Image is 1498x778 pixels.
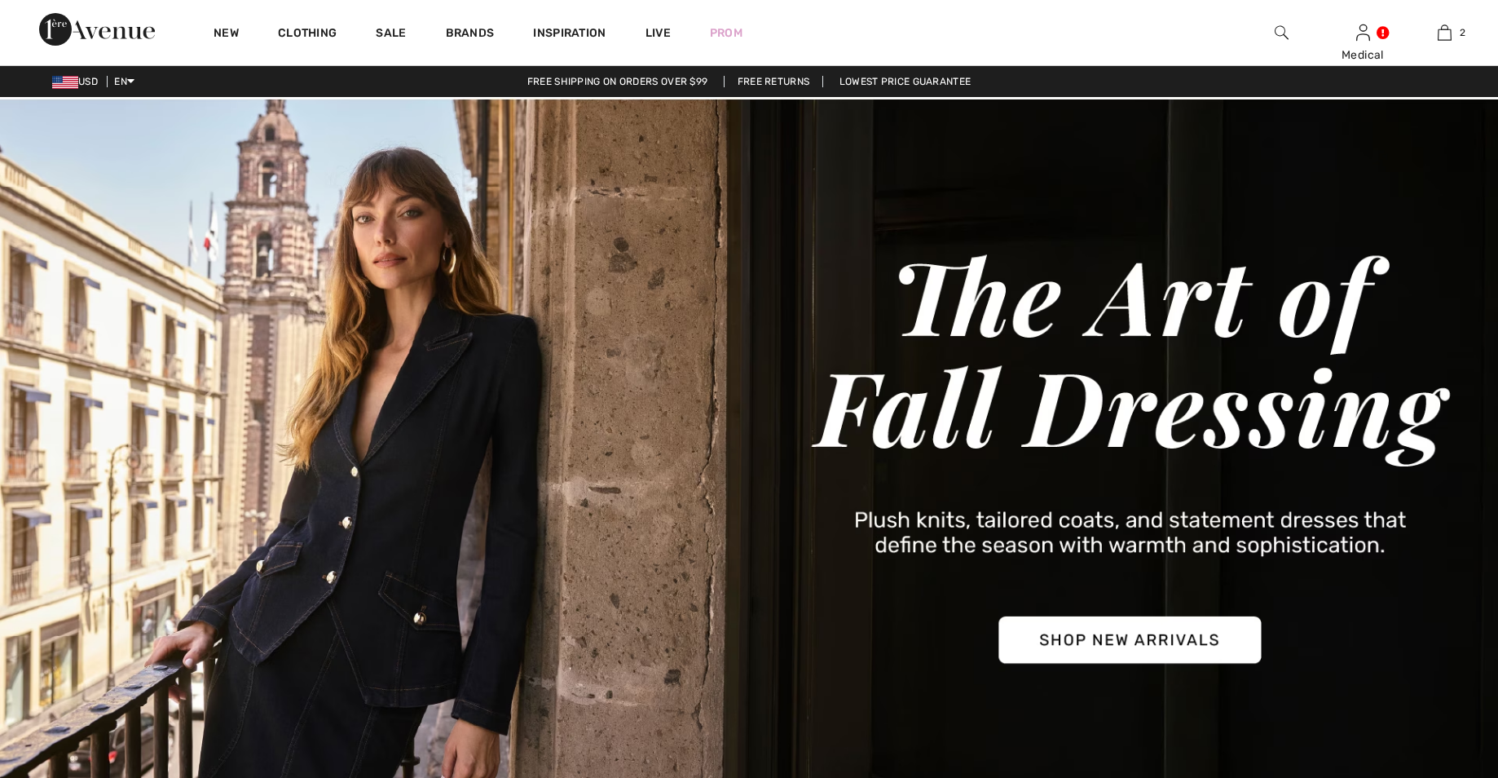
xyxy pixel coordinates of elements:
[1404,23,1484,42] a: 2
[52,76,78,89] img: US Dollar
[826,76,985,87] a: Lowest Price Guarantee
[724,76,824,87] a: Free Returns
[1323,46,1403,64] div: Medical
[1356,23,1370,42] img: My Info
[376,26,406,43] a: Sale
[1356,24,1370,40] a: Sign In
[446,26,495,43] a: Brands
[533,26,606,43] span: Inspiration
[39,13,155,46] img: 1ère Avenue
[1460,25,1465,40] span: 2
[710,24,742,42] a: Prom
[1438,23,1452,42] img: My Bag
[114,76,134,87] span: EN
[52,76,104,87] span: USD
[1275,23,1289,42] img: search the website
[514,76,721,87] a: Free shipping on orders over $99
[645,24,671,42] a: Live
[214,26,239,43] a: New
[278,26,337,43] a: Clothing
